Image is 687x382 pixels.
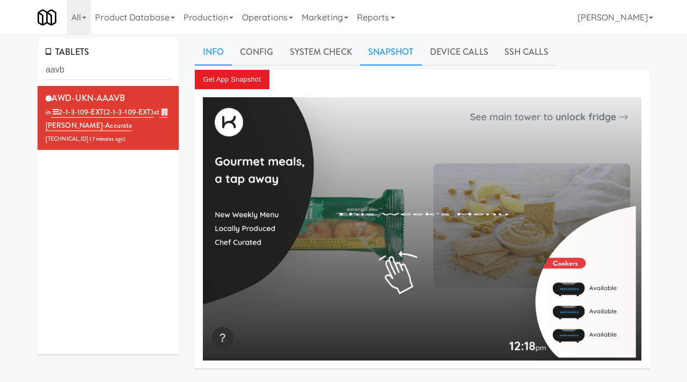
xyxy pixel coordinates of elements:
[195,70,269,89] button: Get App Snapshot
[38,86,179,150] li: AWD-UKN-AAAVBin 2-1-3-109-EXT(2-1-3-109-EXT)at [PERSON_NAME]-Accurate[TECHNICAL_ID] (7 minutes ago)
[52,92,125,104] span: AWD-UKN-AAAVB
[38,8,56,27] img: Micromart
[496,39,557,66] a: SSH Calls
[422,39,496,66] a: Device Calls
[195,39,232,66] a: Info
[46,107,154,118] span: in
[46,46,89,58] span: TABLETS
[104,107,154,117] span: (2-1-3-109-EXT)
[46,107,167,131] a: [PERSON_NAME]-Accurate
[46,60,171,80] input: Search tablets
[92,135,123,143] span: 7 minutes ago
[46,107,167,131] span: at
[46,135,126,143] span: [TECHNICAL_ID] ( )
[360,39,422,66] a: Snapshot
[232,39,282,66] a: Config
[51,107,154,118] a: 2-1-3-109-EXT(2-1-3-109-EXT)
[282,39,360,66] a: System Check
[203,97,642,361] img: ybypszqm2blwzkei9zmx.png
